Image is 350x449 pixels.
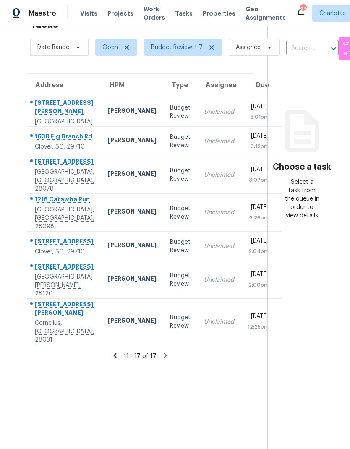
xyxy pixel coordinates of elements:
[108,274,157,285] div: [PERSON_NAME]
[80,9,97,18] span: Visits
[29,9,56,18] span: Maestro
[197,74,241,97] th: Assignee
[27,74,101,97] th: Address
[170,133,191,150] div: Budget Review
[124,353,157,359] span: 11 - 17 of 17
[108,207,157,218] div: [PERSON_NAME]
[175,10,193,16] span: Tasks
[203,9,235,18] span: Properties
[248,165,269,176] div: [DATE]
[248,237,269,247] div: [DATE]
[285,178,319,220] div: Select a task from the queue in order to view details
[170,104,191,120] div: Budget Review
[241,74,282,97] th: Due
[107,9,133,18] span: Projects
[170,238,191,255] div: Budget Review
[204,276,234,284] div: Unclaimed
[144,5,165,22] span: Work Orders
[101,74,163,97] th: HPM
[248,312,269,323] div: [DATE]
[204,171,234,179] div: Unclaimed
[108,241,157,251] div: [PERSON_NAME]
[151,43,203,52] span: Budget Review + 7
[204,209,234,217] div: Unclaimed
[286,42,315,55] input: Search by address
[319,9,346,18] span: Charlotte
[30,20,58,29] h2: Tasks
[246,5,286,22] span: Geo Assignments
[236,43,261,52] span: Assignee
[328,43,340,55] button: Open
[248,323,269,331] div: 12:25pm
[248,203,269,214] div: [DATE]
[204,108,234,116] div: Unclaimed
[170,313,191,330] div: Budget Review
[170,271,191,288] div: Budget Review
[248,281,269,289] div: 2:00pm
[248,247,269,256] div: 2:04pm
[108,170,157,180] div: [PERSON_NAME]
[248,270,269,281] div: [DATE]
[248,176,269,184] div: 3:07pm
[108,316,157,327] div: [PERSON_NAME]
[204,242,234,251] div: Unclaimed
[204,318,234,326] div: Unclaimed
[248,132,269,142] div: [DATE]
[204,137,234,146] div: Unclaimed
[273,163,331,171] h3: Choose a task
[37,43,69,52] span: Date Range
[248,142,269,151] div: 3:12pm
[102,43,118,52] span: Open
[248,113,269,121] div: 5:01pm
[163,74,197,97] th: Type
[170,167,191,183] div: Budget Review
[108,136,157,146] div: [PERSON_NAME]
[300,5,306,13] div: 96
[170,204,191,221] div: Budget Review
[108,107,157,117] div: [PERSON_NAME]
[248,102,269,113] div: [DATE]
[248,214,269,222] div: 2:26pm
